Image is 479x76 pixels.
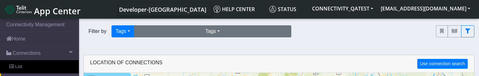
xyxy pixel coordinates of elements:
button: [EMAIL_ADDRESS][DOMAIN_NAME] [377,3,474,14]
div: fitlers menu [436,25,474,37]
a: Your current platform instance [119,3,206,16]
span: Developer-[GEOGRAPHIC_DATA] [119,6,206,13]
img: logo-telit-cinterion-gw-new.png [5,4,31,15]
span: Status [269,6,296,13]
button: CONNECTIVITY_QATEST [308,3,377,14]
a: App Center [5,3,80,16]
span: Help center [214,6,255,13]
span: Connections [13,49,41,57]
button: Use connection search [417,59,468,69]
button: Tags [134,25,291,37]
span: Filter by [83,28,111,35]
span: App Center [34,5,81,17]
a: Status [267,3,308,16]
div: LOCATION OF CONNECTIONS [84,55,474,73]
button: Tags [111,25,134,37]
img: status.svg [269,6,276,13]
img: knowledge.svg [214,6,220,13]
a: Help center [211,3,267,16]
span: List [15,63,22,70]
